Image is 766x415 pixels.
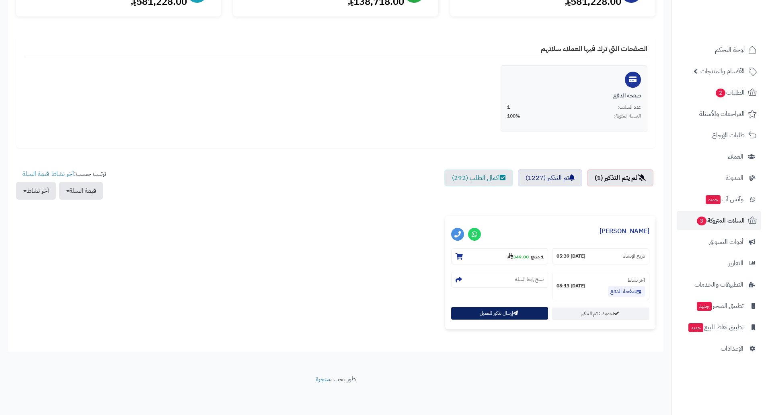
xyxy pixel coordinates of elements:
[623,253,645,260] small: تاريخ الإنشاء
[677,104,761,124] a: المراجعات والأسئلة
[677,147,761,166] a: العملاء
[587,169,653,186] a: لم يتم التذكير (1)
[59,182,103,200] button: قيمة السلة
[507,252,544,260] small: -
[618,104,641,111] span: عدد السلات:
[507,92,641,100] div: صفحة الدفع
[705,194,743,205] span: وآتس آب
[677,83,761,102] a: الطلبات2
[608,286,645,297] a: صفحة الدفع
[518,169,582,186] a: تم التذكير (1227)
[444,169,513,186] a: اكمال الطلب (292)
[706,195,721,204] span: جديد
[728,151,743,162] span: العملاء
[677,339,761,358] a: الإعدادات
[451,272,548,288] section: نسخ رابط السلة
[677,168,761,188] a: المدونة
[23,169,49,179] a: قيمة السلة
[696,300,743,312] span: تطبيق المتجر
[716,89,725,97] span: 2
[507,253,529,260] strong: 349.00
[51,169,74,179] a: آخر نشاط
[697,302,712,311] span: جديد
[715,44,745,56] span: لوحة التحكم
[699,108,745,120] span: المراجعات والأسئلة
[728,258,743,269] span: التقارير
[16,169,106,200] ul: ترتيب حسب: -
[451,248,548,264] section: 1 منتج-349.00
[552,308,649,320] a: تحديث : تم التذكير
[677,296,761,316] a: تطبيق المتجرجديد
[696,215,745,226] span: السلات المتروكة
[688,323,703,332] span: جديد
[677,40,761,60] a: لوحة التحكم
[507,104,510,111] span: 1
[694,279,743,290] span: التطبيقات والخدمات
[515,276,544,283] small: نسخ رابط السلة
[677,318,761,337] a: تطبيق نقاط البيعجديد
[451,307,548,320] button: إرسال تذكير للعميل
[614,113,641,120] span: النسبة المئوية:
[600,226,649,236] a: [PERSON_NAME]
[726,172,743,184] span: المدونة
[711,22,758,39] img: logo-2.png
[712,130,745,141] span: طلبات الإرجاع
[715,87,745,98] span: الطلبات
[531,253,544,260] strong: 1 منتج
[24,45,647,57] h4: الصفحات التي ترك فيها العملاء سلاتهم
[507,113,520,120] span: 100%
[688,322,743,333] span: تطبيق نقاط البيع
[677,190,761,209] a: وآتس آبجديد
[677,275,761,294] a: التطبيقات والخدمات
[557,283,585,289] strong: [DATE] 08:13
[721,343,743,354] span: الإعدادات
[677,126,761,145] a: طلبات الإرجاع
[557,253,585,260] strong: [DATE] 05:39
[628,277,645,284] small: آخر نشاط
[677,254,761,273] a: التقارير
[316,374,330,384] a: متجرة
[677,232,761,252] a: أدوات التسويق
[700,66,745,77] span: الأقسام والمنتجات
[708,236,743,248] span: أدوات التسويق
[697,217,706,225] span: 3
[677,211,761,230] a: السلات المتروكة3
[16,182,56,200] button: آخر نشاط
